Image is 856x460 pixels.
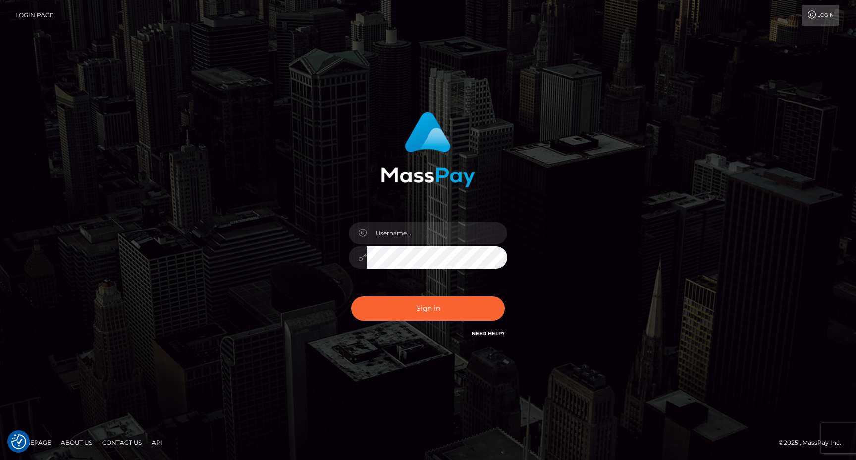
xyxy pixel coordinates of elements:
[11,435,55,450] a: Homepage
[779,437,849,448] div: © 2025 , MassPay Inc.
[802,5,839,26] a: Login
[367,222,507,244] input: Username...
[11,434,26,449] button: Consent Preferences
[381,112,475,187] img: MassPay Login
[472,330,505,337] a: Need Help?
[148,435,166,450] a: API
[15,5,53,26] a: Login Page
[351,296,505,321] button: Sign in
[98,435,146,450] a: Contact Us
[57,435,96,450] a: About Us
[11,434,26,449] img: Revisit consent button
